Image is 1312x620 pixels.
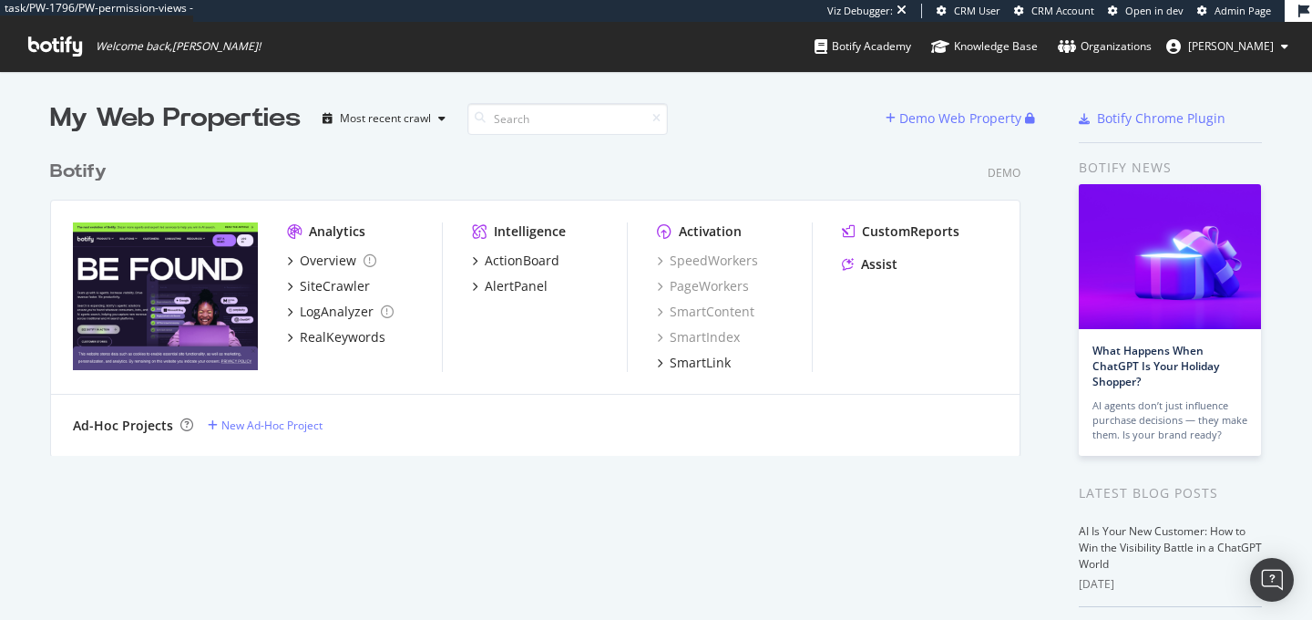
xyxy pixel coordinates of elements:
[1152,32,1303,61] button: [PERSON_NAME]
[485,252,559,270] div: ActionBoard
[937,4,1000,18] a: CRM User
[657,277,749,295] a: PageWorkers
[472,277,548,295] a: AlertPanel
[300,277,370,295] div: SiteCrawler
[287,303,394,321] a: LogAnalyzer
[861,255,897,274] div: Assist
[657,303,754,321] a: SmartContent
[657,354,731,372] a: SmartLink
[50,100,301,137] div: My Web Properties
[300,303,374,321] div: LogAnalyzer
[1079,483,1262,503] div: Latest Blog Posts
[73,222,258,370] img: Botify
[467,103,668,135] input: Search
[1058,22,1152,71] a: Organizations
[300,252,356,270] div: Overview
[1092,398,1247,442] div: AI agents don’t just influence purchase decisions — they make them. Is your brand ready?
[1097,109,1225,128] div: Botify Chrome Plugin
[73,417,173,435] div: Ad-Hoc Projects
[886,110,1025,126] a: Demo Web Property
[842,222,959,241] a: CustomReports
[931,37,1038,56] div: Knowledge Base
[309,222,365,241] div: Analytics
[221,418,323,433] div: New Ad-Hoc Project
[485,277,548,295] div: AlertPanel
[954,4,1000,17] span: CRM User
[287,328,385,346] a: RealKeywords
[899,109,1021,128] div: Demo Web Property
[340,113,431,124] div: Most recent crawl
[315,104,453,133] button: Most recent crawl
[670,354,731,372] div: SmartLink
[827,4,893,18] div: Viz Debugger:
[50,159,114,185] a: Botify
[208,418,323,433] a: New Ad-Hoc Project
[679,222,742,241] div: Activation
[287,277,370,295] a: SiteCrawler
[657,252,758,270] a: SpeedWorkers
[1031,4,1094,17] span: CRM Account
[494,222,566,241] div: Intelligence
[1197,4,1271,18] a: Admin Page
[472,252,559,270] a: ActionBoard
[988,165,1020,181] div: Demo
[287,252,376,270] a: Overview
[1058,37,1152,56] div: Organizations
[657,328,740,346] a: SmartIndex
[50,159,107,185] div: Botify
[1079,576,1262,593] div: [DATE]
[1079,523,1262,572] a: AI Is Your New Customer: How to Win the Visibility Battle in a ChatGPT World
[1108,4,1184,18] a: Open in dev
[300,328,385,346] div: RealKeywords
[1079,109,1225,128] a: Botify Chrome Plugin
[1125,4,1184,17] span: Open in dev
[886,104,1025,133] button: Demo Web Property
[1215,4,1271,17] span: Admin Page
[1079,184,1261,329] img: What Happens When ChatGPT Is Your Holiday Shopper?
[96,39,261,54] span: Welcome back, [PERSON_NAME] !
[931,22,1038,71] a: Knowledge Base
[1250,558,1294,602] div: Open Intercom Messenger
[1079,158,1262,178] div: Botify news
[815,37,911,56] div: Botify Academy
[1014,4,1094,18] a: CRM Account
[842,255,897,274] a: Assist
[50,137,1035,456] div: grid
[1092,343,1219,389] a: What Happens When ChatGPT Is Your Holiday Shopper?
[815,22,911,71] a: Botify Academy
[862,222,959,241] div: CustomReports
[1188,38,1274,54] span: alexandre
